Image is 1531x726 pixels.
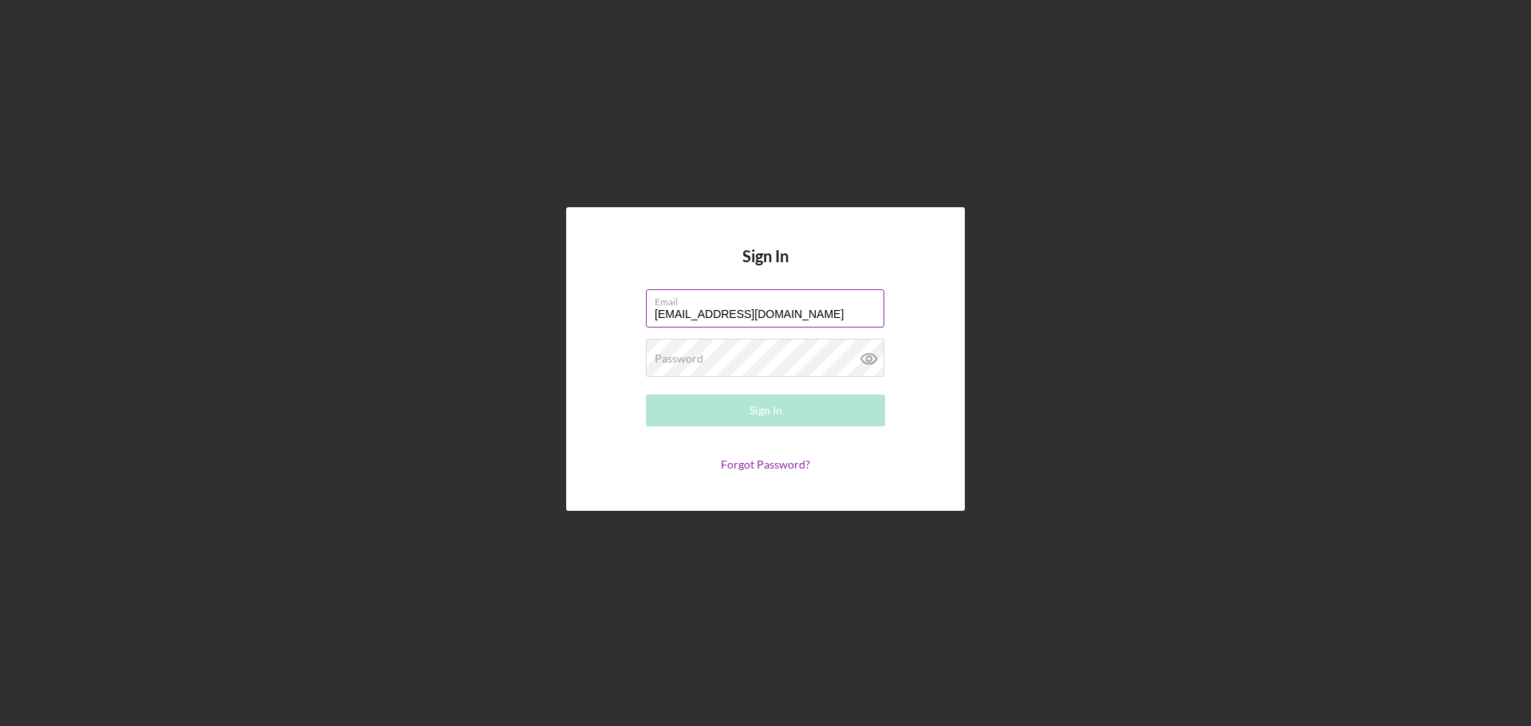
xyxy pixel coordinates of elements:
h4: Sign In [742,247,789,289]
label: Email [655,290,884,308]
label: Password [655,352,703,365]
a: Forgot Password? [721,457,810,471]
div: Sign In [750,394,782,426]
button: Sign In [646,394,885,426]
